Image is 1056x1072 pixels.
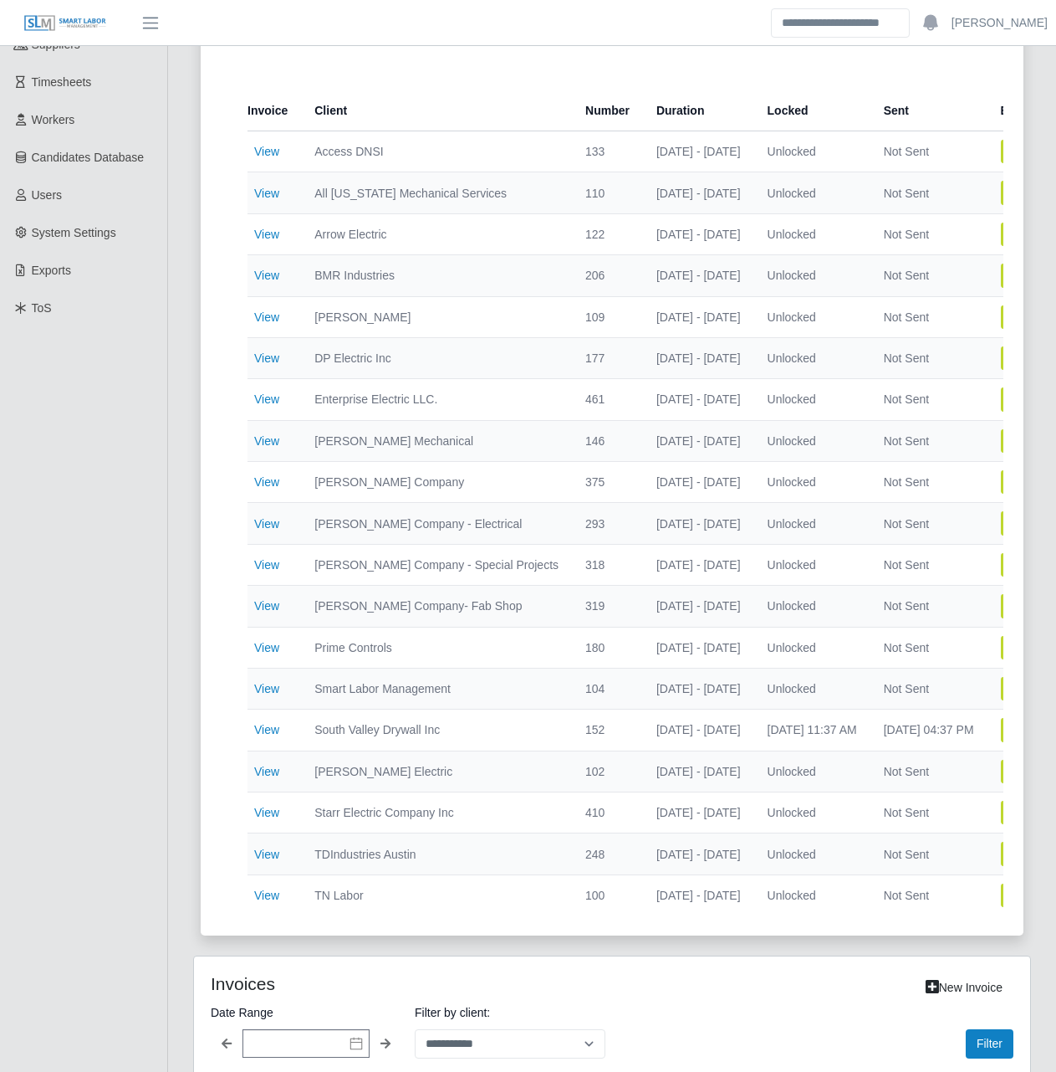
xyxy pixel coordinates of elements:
td: Unlocked [754,668,870,709]
td: [PERSON_NAME] [301,296,572,337]
td: 100 [572,875,643,916]
a: View [254,682,279,695]
td: 180 [572,627,643,668]
a: View [254,392,279,406]
a: View [254,641,279,654]
td: [DATE] - [DATE] [643,213,754,254]
a: View [254,723,279,736]
td: Unlocked [754,255,870,296]
td: [PERSON_NAME] Company - Electrical [301,503,572,544]
td: 122 [572,213,643,254]
td: 375 [572,462,643,503]
td: [PERSON_NAME] Company- Fab Shop [301,586,572,627]
td: Not Sent [870,875,987,916]
td: TN Labor [301,875,572,916]
td: Not Sent [870,668,987,709]
a: View [254,228,279,241]
td: Not Sent [870,833,987,875]
a: View [254,848,279,861]
td: 133 [572,131,643,172]
a: View [254,310,279,324]
td: Unlocked [754,379,870,420]
td: Unlocked [754,213,870,254]
td: [PERSON_NAME] Mechanical [301,420,572,461]
td: 146 [572,420,643,461]
td: 110 [572,172,643,213]
td: 461 [572,379,643,420]
td: Not Sent [870,586,987,627]
td: Access DNSI [301,131,572,172]
td: Unlocked [754,792,870,833]
th: Invoice [247,90,301,131]
th: Locked [754,90,870,131]
td: 104 [572,668,643,709]
a: View [254,187,279,200]
td: Unlocked [754,544,870,585]
td: Arrow Electric [301,213,572,254]
td: Unlocked [754,337,870,378]
td: Unlocked [754,751,870,792]
a: View [254,351,279,365]
img: SLM Logo [23,14,107,33]
td: [DATE] - [DATE] [643,172,754,213]
td: Not Sent [870,379,987,420]
a: New Invoice [915,973,1013,1003]
td: Smart Labor Management [301,668,572,709]
td: Unlocked [754,503,870,544]
span: Workers [32,113,75,126]
td: Not Sent [870,751,987,792]
td: [PERSON_NAME] Company [301,462,572,503]
td: [DATE] - [DATE] [643,792,754,833]
td: Not Sent [870,172,987,213]
span: Timesheets [32,75,92,89]
td: 410 [572,792,643,833]
a: [PERSON_NAME] [951,14,1048,32]
a: View [254,599,279,613]
button: Filter [966,1029,1013,1059]
td: [DATE] - [DATE] [643,668,754,709]
td: Not Sent [870,420,987,461]
a: View [254,145,279,158]
td: Starr Electric Company Inc [301,792,572,833]
td: 152 [572,710,643,751]
span: ToS [32,301,52,315]
a: View [254,765,279,778]
td: [DATE] 11:37 AM [754,710,870,751]
td: [DATE] - [DATE] [643,627,754,668]
td: [DATE] - [DATE] [643,420,754,461]
span: Users [32,188,63,202]
td: Unlocked [754,420,870,461]
td: Not Sent [870,131,987,172]
td: Not Sent [870,792,987,833]
td: Not Sent [870,627,987,668]
th: Sent [870,90,987,131]
span: Exports [32,264,71,277]
td: 319 [572,586,643,627]
td: 177 [572,337,643,378]
td: Not Sent [870,503,987,544]
td: DP Electric Inc [301,337,572,378]
a: View [254,434,279,448]
td: [DATE] - [DATE] [643,337,754,378]
td: Enterprise Electric LLC. [301,379,572,420]
td: All [US_STATE] Mechanical Services [301,172,572,213]
td: Not Sent [870,337,987,378]
td: Unlocked [754,833,870,875]
td: [PERSON_NAME] Electric [301,751,572,792]
input: Search [771,8,910,38]
span: Candidates Database [32,151,145,164]
th: Number [572,90,643,131]
td: Not Sent [870,255,987,296]
td: [DATE] - [DATE] [643,710,754,751]
td: [DATE] - [DATE] [643,462,754,503]
td: 109 [572,296,643,337]
a: View [254,269,279,282]
a: View [254,558,279,572]
td: [DATE] - [DATE] [643,586,754,627]
td: 206 [572,255,643,296]
td: [DATE] - [DATE] [643,131,754,172]
span: System Settings [32,226,116,239]
td: BMR Industries [301,255,572,296]
td: [DATE] - [DATE] [643,379,754,420]
td: [DATE] - [DATE] [643,503,754,544]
